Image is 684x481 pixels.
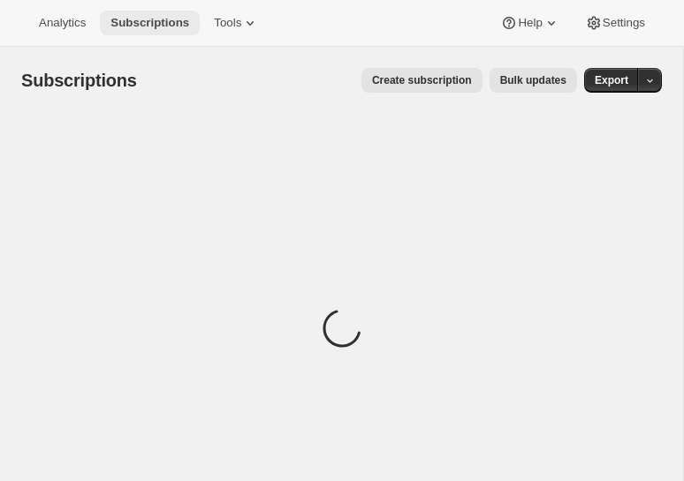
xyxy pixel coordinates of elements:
span: Subscriptions [21,71,137,90]
button: Help [490,11,570,35]
button: Tools [203,11,270,35]
span: Tools [214,16,241,30]
span: Create subscription [372,73,472,87]
button: Analytics [28,11,96,35]
span: Help [518,16,542,30]
span: Subscriptions [110,16,189,30]
button: Settings [574,11,656,35]
button: Bulk updates [490,68,577,93]
button: Subscriptions [100,11,200,35]
button: Export [584,68,639,93]
button: Create subscription [361,68,483,93]
span: Settings [603,16,645,30]
span: Export [595,73,628,87]
span: Analytics [39,16,86,30]
span: Bulk updates [500,73,566,87]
